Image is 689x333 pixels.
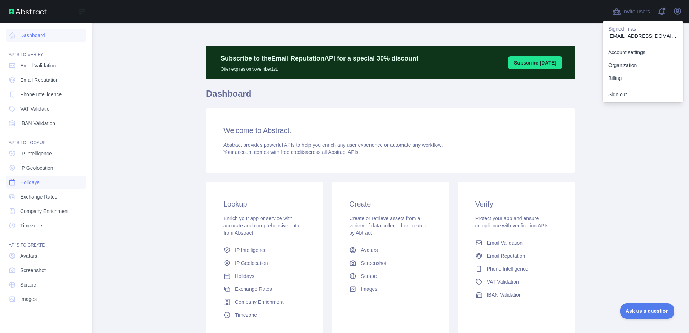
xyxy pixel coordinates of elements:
[6,147,86,160] a: IP Intelligence
[361,285,377,293] span: Images
[6,234,86,248] div: API'S TO CREATE
[611,6,652,17] button: Invite users
[472,275,561,288] a: VAT Validation
[221,296,309,308] a: Company Enrichment
[361,259,386,267] span: Screenshot
[487,265,528,272] span: Phone Intelligence
[346,270,435,283] a: Scrape
[20,193,57,200] span: Exchange Rates
[487,252,525,259] span: Email Reputation
[620,303,675,319] iframe: Toggle Customer Support
[223,149,360,155] span: Your account comes with across all Abstract APIs.
[223,199,306,209] h3: Lookup
[472,288,561,301] a: IBAN Validation
[235,298,284,306] span: Company Enrichment
[361,272,377,280] span: Scrape
[6,88,86,101] a: Phone Intelligence
[6,249,86,262] a: Avatars
[349,199,432,209] h3: Create
[223,216,299,236] span: Enrich your app or service with accurate and comprehensive data from Abstract
[221,283,309,296] a: Exchange Rates
[472,236,561,249] a: Email Validation
[346,257,435,270] a: Screenshot
[508,56,562,69] button: Subscribe [DATE]
[221,244,309,257] a: IP Intelligence
[6,205,86,218] a: Company Enrichment
[349,216,426,236] span: Create or retrieve assets from a variety of data collected or created by Abtract
[6,102,86,115] a: VAT Validation
[221,53,418,63] p: Subscribe to the Email Reputation API for a special 30 % discount
[6,293,86,306] a: Images
[608,32,677,40] p: [EMAIL_ADDRESS][DOMAIN_NAME]
[20,105,52,112] span: VAT Validation
[20,164,53,172] span: IP Geolocation
[20,252,37,259] span: Avatars
[20,120,55,127] span: IBAN Validation
[603,46,683,59] a: Account settings
[472,249,561,262] a: Email Reputation
[221,270,309,283] a: Holidays
[346,283,435,296] a: Images
[20,267,46,274] span: Screenshot
[20,296,37,303] span: Images
[6,29,86,42] a: Dashboard
[346,244,435,257] a: Avatars
[206,88,575,105] h1: Dashboard
[20,208,69,215] span: Company Enrichment
[622,8,650,16] span: Invite users
[20,76,59,84] span: Email Reputation
[6,190,86,203] a: Exchange Rates
[6,264,86,277] a: Screenshot
[20,179,40,186] span: Holidays
[9,9,47,14] img: Abstract API
[20,222,42,229] span: Timezone
[6,278,86,291] a: Scrape
[235,259,268,267] span: IP Geolocation
[487,278,519,285] span: VAT Validation
[20,91,62,98] span: Phone Intelligence
[472,262,561,275] a: Phone Intelligence
[221,63,418,72] p: Offer expires on November 1st.
[603,59,683,72] a: Organization
[223,125,558,136] h3: Welcome to Abstract.
[475,199,558,209] h3: Verify
[235,247,267,254] span: IP Intelligence
[281,149,306,155] span: free credits
[235,285,272,293] span: Exchange Rates
[235,272,254,280] span: Holidays
[6,117,86,130] a: IBAN Validation
[235,311,257,319] span: Timezone
[603,88,683,101] button: Sign out
[6,59,86,72] a: Email Validation
[487,291,522,298] span: IBAN Validation
[6,219,86,232] a: Timezone
[6,161,86,174] a: IP Geolocation
[475,216,548,228] span: Protect your app and ensure compliance with verification APIs
[221,308,309,321] a: Timezone
[20,281,36,288] span: Scrape
[6,74,86,86] a: Email Reputation
[487,239,523,247] span: Email Validation
[6,176,86,189] a: Holidays
[603,72,683,85] button: Billing
[20,62,56,69] span: Email Validation
[20,150,52,157] span: IP Intelligence
[6,131,86,146] div: API'S TO LOOKUP
[361,247,378,254] span: Avatars
[221,257,309,270] a: IP Geolocation
[223,142,443,148] span: Abstract provides powerful APIs to help you enrich any user experience or automate any workflow.
[6,43,86,58] div: API'S TO VERIFY
[608,25,677,32] p: Signed in as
